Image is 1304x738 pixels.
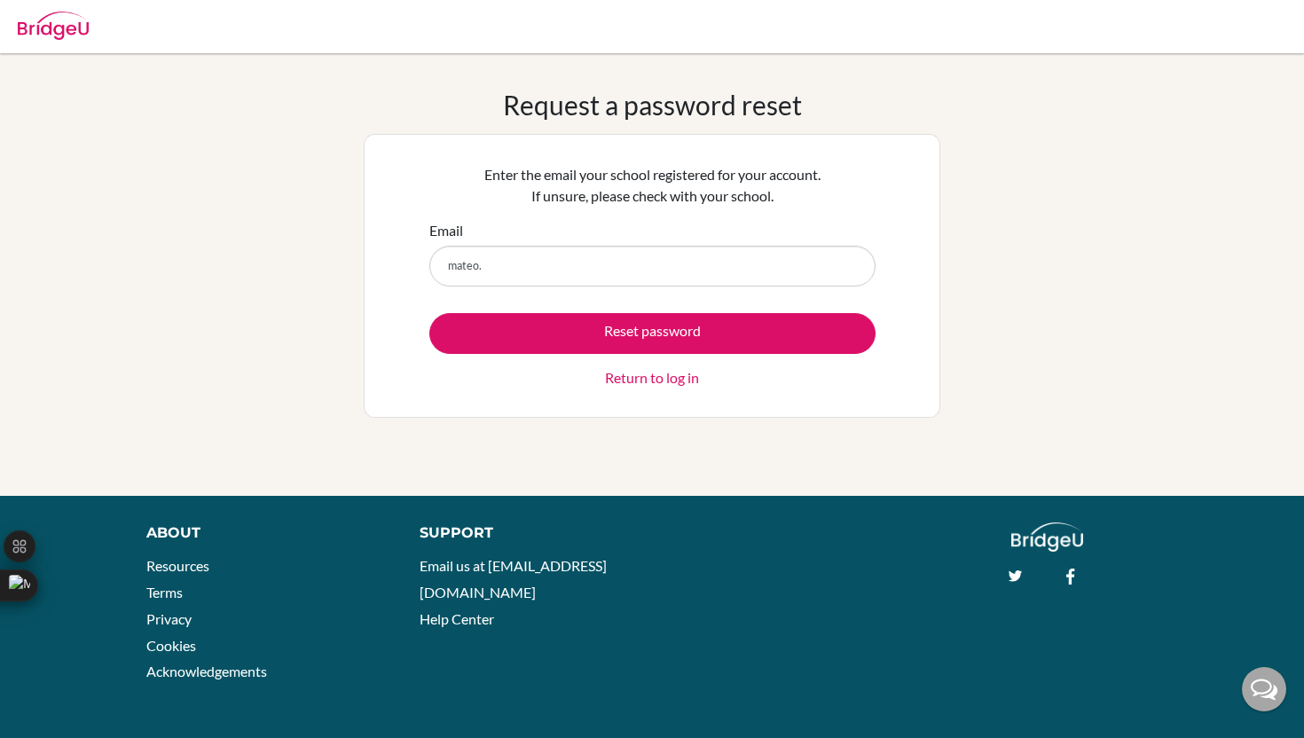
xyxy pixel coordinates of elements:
[39,12,88,28] span: Ayuda
[429,220,463,241] label: Email
[429,313,876,354] button: Reset password
[420,522,634,544] div: Support
[1011,522,1083,552] img: logo_white@2x-f4f0deed5e89b7ecb1c2cc34c3e3d731f90f0f143d5ea2071677605dd97b5244.png
[18,12,89,40] img: Bridge-U
[605,367,699,389] a: Return to log in
[146,557,209,574] a: Resources
[146,663,267,679] a: Acknowledgements
[420,557,607,601] a: Email us at [EMAIL_ADDRESS][DOMAIN_NAME]
[146,637,196,654] a: Cookies
[146,584,183,601] a: Terms
[146,610,192,627] a: Privacy
[146,522,380,544] div: About
[503,89,802,121] h1: Request a password reset
[429,164,876,207] p: Enter the email your school registered for your account. If unsure, please check with your school.
[420,610,494,627] a: Help Center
